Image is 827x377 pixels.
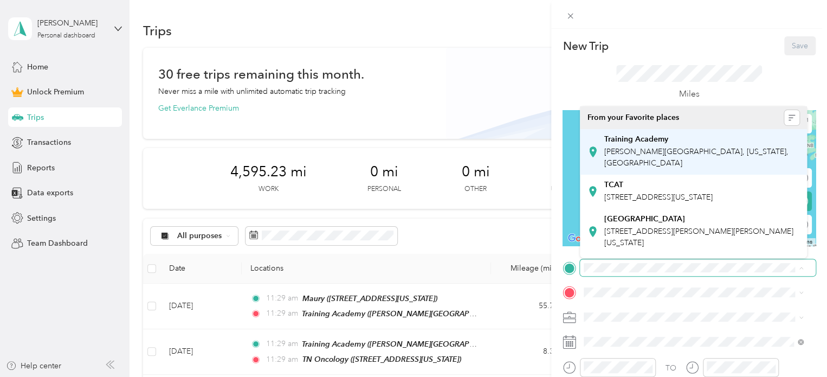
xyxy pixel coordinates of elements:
[604,193,713,202] span: [STREET_ADDRESS][US_STATE]
[604,135,668,144] strong: Training Academy
[563,39,608,54] p: New Trip
[604,147,789,168] span: [PERSON_NAME][GEOGRAPHIC_DATA], [US_STATE], [GEOGRAPHIC_DATA]
[565,232,601,246] img: Google
[565,232,601,246] a: Open this area in Google Maps (opens a new window)
[604,214,685,224] strong: [GEOGRAPHIC_DATA]
[587,113,679,123] span: From your Favorite places
[666,362,676,374] div: TO
[604,180,623,190] strong: TCAT
[766,316,827,377] iframe: Everlance-gr Chat Button Frame
[679,87,700,101] p: Miles
[604,227,793,247] span: [STREET_ADDRESS][PERSON_NAME][PERSON_NAME][US_STATE]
